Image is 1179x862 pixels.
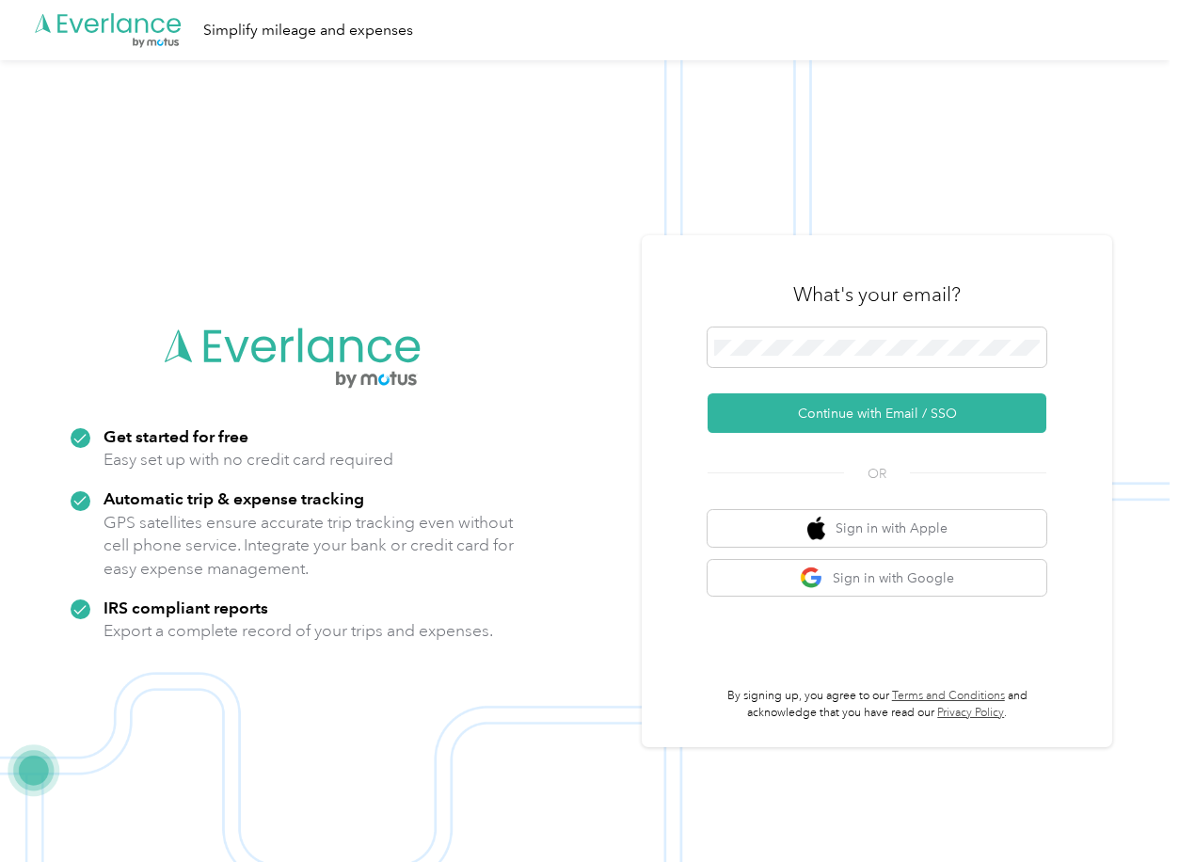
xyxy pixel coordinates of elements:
p: GPS satellites ensure accurate trip tracking even without cell phone service. Integrate your bank... [104,511,515,581]
p: Export a complete record of your trips and expenses. [104,619,493,643]
iframe: Everlance-gr Chat Button Frame [1074,757,1179,862]
img: google logo [800,567,823,590]
button: apple logoSign in with Apple [708,510,1046,547]
strong: Get started for free [104,426,248,446]
img: apple logo [807,517,826,540]
a: Terms and Conditions [892,689,1005,703]
p: Easy set up with no credit card required [104,448,393,471]
button: Continue with Email / SSO [708,393,1046,433]
div: Simplify mileage and expenses [203,19,413,42]
span: OR [844,464,910,484]
strong: IRS compliant reports [104,598,268,617]
strong: Automatic trip & expense tracking [104,488,364,508]
h3: What's your email? [793,281,961,308]
button: google logoSign in with Google [708,560,1046,597]
p: By signing up, you agree to our and acknowledge that you have read our . [708,688,1046,721]
a: Privacy Policy [937,706,1004,720]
